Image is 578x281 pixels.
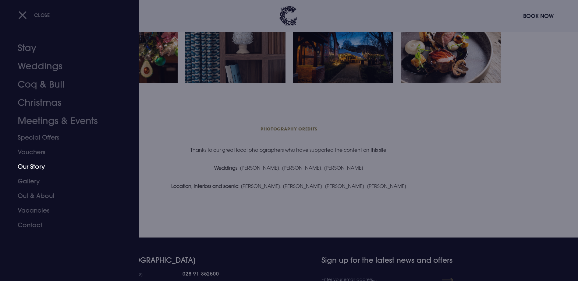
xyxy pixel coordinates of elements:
[18,9,50,21] button: Close
[18,159,114,174] a: Our Story
[18,218,114,232] a: Contact
[34,12,50,18] span: Close
[18,94,114,112] a: Christmas
[18,203,114,218] a: Vacancies
[18,75,114,94] a: Coq & Bull
[18,112,114,130] a: Meetings & Events
[18,145,114,159] a: Vouchers
[18,39,114,57] a: Stay
[18,130,114,145] a: Special Offers
[18,57,114,75] a: Weddings
[18,189,114,203] a: Out & About
[18,174,114,189] a: Gallery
